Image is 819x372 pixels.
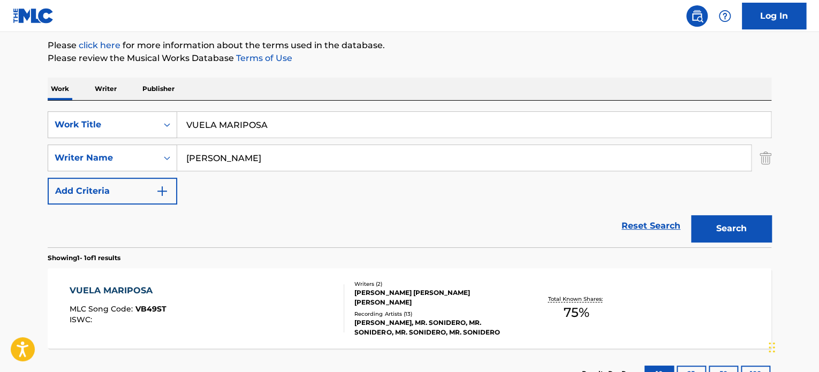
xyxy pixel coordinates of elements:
[48,52,771,65] p: Please review the Musical Works Database
[714,5,735,27] div: Help
[135,304,166,314] span: VB49ST
[48,268,771,348] a: VUELA MARIPOSAMLC Song Code:VB49STISWC:Writers (2)[PERSON_NAME] [PERSON_NAME] [PERSON_NAME]Record...
[354,288,516,307] div: [PERSON_NAME] [PERSON_NAME] [PERSON_NAME]
[765,321,819,372] iframe: Chat Widget
[548,295,605,303] p: Total Known Shares:
[48,178,177,204] button: Add Criteria
[564,303,589,322] span: 75 %
[616,214,686,238] a: Reset Search
[354,280,516,288] div: Writers ( 2 )
[48,253,120,263] p: Showing 1 - 1 of 1 results
[760,145,771,171] img: Delete Criterion
[13,8,54,24] img: MLC Logo
[742,3,806,29] a: Log In
[139,78,178,100] p: Publisher
[55,118,151,131] div: Work Title
[48,111,771,247] form: Search Form
[48,78,72,100] p: Work
[354,310,516,318] div: Recording Artists ( 13 )
[686,5,708,27] a: Public Search
[70,284,166,297] div: VUELA MARIPOSA
[234,53,292,63] a: Terms of Use
[92,78,120,100] p: Writer
[70,315,95,324] span: ISWC :
[156,185,169,198] img: 9d2ae6d4665cec9f34b9.svg
[55,151,151,164] div: Writer Name
[718,10,731,22] img: help
[769,331,775,363] div: Drag
[691,215,771,242] button: Search
[354,318,516,337] div: [PERSON_NAME], MR. SONIDERO, MR. SONIDERO, MR. SONIDERO, MR. SONIDERO
[48,39,771,52] p: Please for more information about the terms used in the database.
[70,304,135,314] span: MLC Song Code :
[79,40,120,50] a: click here
[691,10,703,22] img: search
